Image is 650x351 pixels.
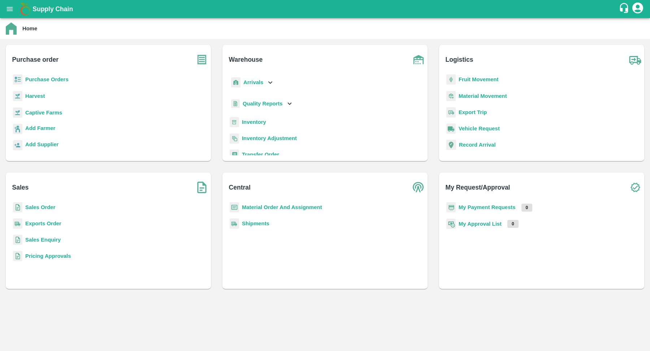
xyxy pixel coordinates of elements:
[13,91,22,101] img: harvest
[459,142,496,148] a: Record Arrival
[193,51,211,69] img: purchase
[446,218,456,229] img: approval
[13,235,22,245] img: sales
[25,124,55,134] a: Add Farmer
[13,202,22,213] img: sales
[1,1,18,17] button: open drawer
[626,178,644,196] img: check
[25,110,62,116] a: Captive Farms
[25,237,61,243] a: Sales Enquiry
[32,4,619,14] a: Supply Chain
[32,5,73,13] b: Supply Chain
[13,251,22,261] img: sales
[193,178,211,196] img: soSales
[25,77,69,82] a: Purchase Orders
[409,178,428,196] img: central
[242,221,269,226] a: Shipments
[459,77,499,82] a: Fruit Movement
[25,253,71,259] a: Pricing Approvals
[229,182,251,192] b: Central
[12,55,58,65] b: Purchase order
[459,109,487,115] a: Export Trip
[230,117,239,127] img: whInventory
[229,55,263,65] b: Warehouse
[243,79,263,85] b: Arrivals
[230,149,239,160] img: whTransfer
[242,119,266,125] a: Inventory
[446,74,456,85] img: fruit
[13,140,22,151] img: supplier
[446,91,456,101] img: material
[12,182,29,192] b: Sales
[459,221,502,227] a: My Approval List
[230,218,239,229] img: shipments
[446,123,456,134] img: vehicle
[13,107,22,118] img: harvest
[507,220,519,228] p: 0
[446,202,456,213] img: payment
[25,221,61,226] a: Exports Order
[242,135,297,141] a: Inventory Adjustment
[521,204,533,212] p: 0
[25,125,55,131] b: Add Farmer
[446,107,456,118] img: delivery
[13,218,22,229] img: shipments
[18,2,32,16] img: logo
[409,51,428,69] img: warehouse
[22,26,37,31] b: Home
[446,140,456,150] img: recordArrival
[230,96,294,111] div: Quality Reports
[25,93,45,99] a: Harvest
[230,202,239,213] img: centralMaterial
[25,204,55,210] a: Sales Order
[230,133,239,144] img: inventory
[446,182,510,192] b: My Request/Approval
[631,1,644,17] div: account of current user
[446,55,473,65] b: Logistics
[25,140,58,150] a: Add Supplier
[231,77,240,88] img: whArrival
[459,126,500,131] a: Vehicle Request
[459,93,507,99] a: Material Movement
[619,3,631,16] div: customer-support
[25,142,58,147] b: Add Supplier
[231,99,240,108] img: qualityReport
[230,74,274,91] div: Arrivals
[243,101,283,107] b: Quality Reports
[242,204,322,210] a: Material Order And Assignment
[13,74,22,85] img: reciept
[242,152,279,157] a: Transfer Order
[6,22,17,35] img: home
[13,124,22,134] img: farmer
[459,204,516,210] a: My Payment Requests
[626,51,644,69] img: truck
